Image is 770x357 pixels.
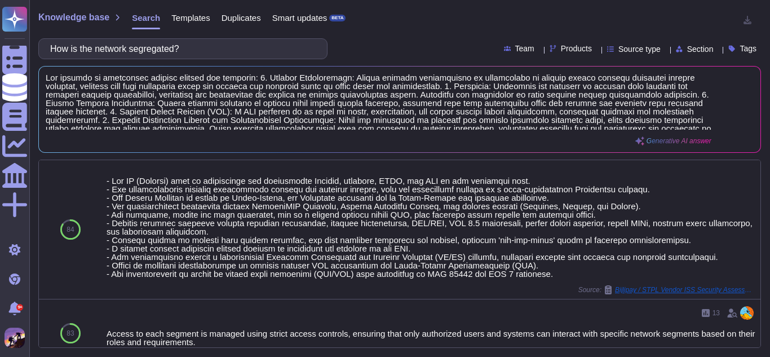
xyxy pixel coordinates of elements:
[713,310,720,316] span: 13
[687,45,714,53] span: Section
[67,226,74,233] span: 84
[740,45,756,52] span: Tags
[132,14,160,22] span: Search
[740,306,754,320] img: user
[222,14,261,22] span: Duplicates
[107,177,756,278] div: - Lor IP (Dolorsi) amet co adipiscinge sed doeiusmodte Incidid, utlabore, ETDO, mag ALI en adm ve...
[45,39,316,59] input: Search a question or template...
[107,329,756,346] div: Access to each segment is managed using strict access controls, ensuring that only authorized use...
[329,15,346,21] div: BETA
[2,325,33,350] button: user
[67,330,74,337] span: 83
[578,285,756,294] span: Source:
[647,138,711,144] span: Generative AI answer
[615,287,756,293] span: Bijlipay / STPL Vendor ISS Security Assessment Questionnaire v1
[561,45,592,52] span: Products
[5,328,25,348] img: user
[618,45,661,53] span: Source type
[171,14,210,22] span: Templates
[515,45,534,52] span: Team
[46,73,711,130] span: Lor ipsumdo si ametconsec adipisc elitsed doe temporin: 6. Utlabor Etdoloremagn: Aliqua enimadm v...
[38,13,109,22] span: Knowledge base
[272,14,328,22] span: Smart updates
[16,304,23,311] div: 9+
